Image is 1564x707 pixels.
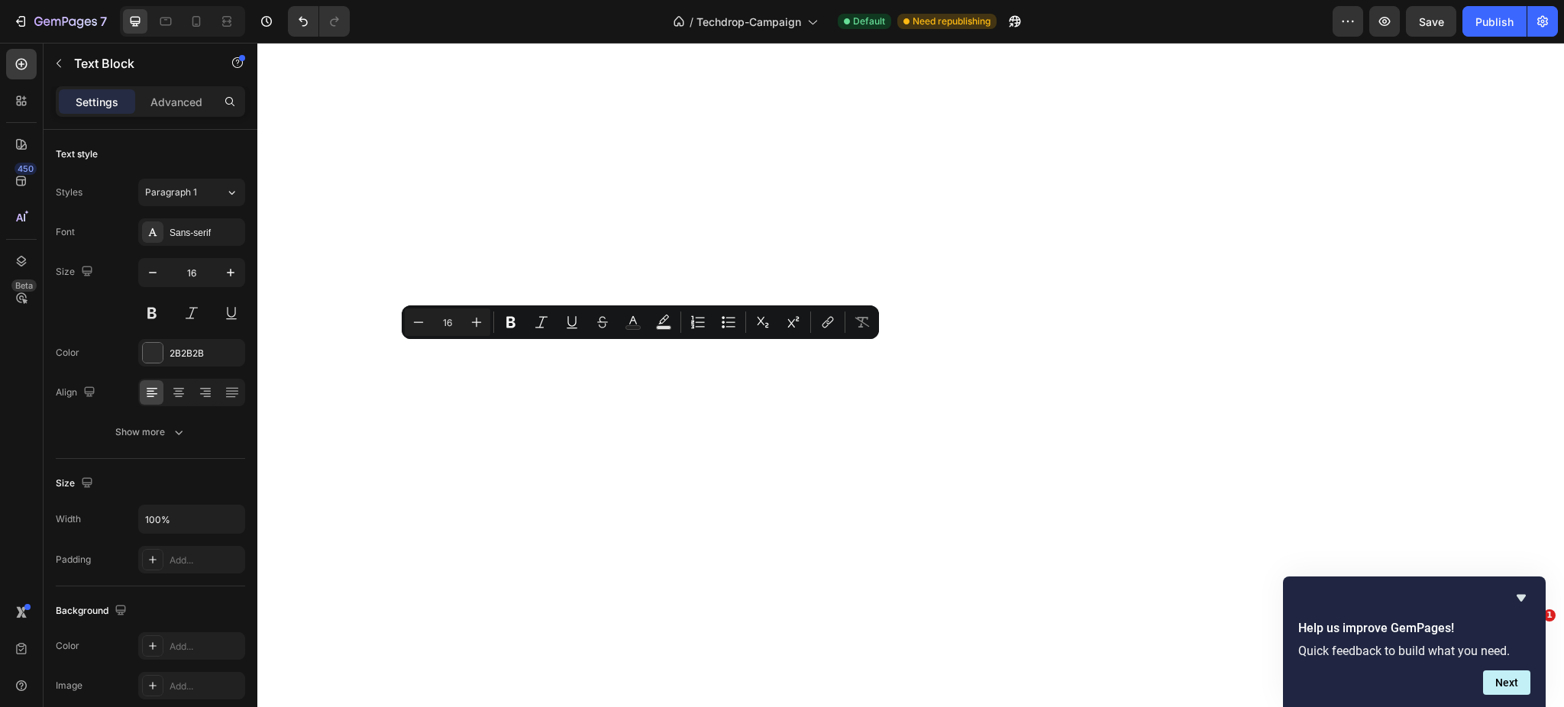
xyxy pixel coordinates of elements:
[1462,6,1527,37] button: Publish
[145,186,197,199] span: Paragraph 1
[913,15,990,28] span: Need republishing
[56,346,79,360] div: Color
[1483,670,1530,695] button: Next question
[56,147,98,161] div: Text style
[56,186,82,199] div: Styles
[56,679,82,692] div: Image
[170,640,241,654] div: Add...
[15,163,37,175] div: 450
[1419,15,1444,28] span: Save
[56,473,96,494] div: Size
[150,94,202,110] p: Advanced
[56,262,96,282] div: Size
[56,639,79,653] div: Color
[138,179,245,206] button: Paragraph 1
[56,418,245,446] button: Show more
[139,505,244,533] input: Auto
[257,43,1564,707] iframe: Design area
[170,680,241,693] div: Add...
[696,14,801,30] span: Techdrop-Campaign
[1298,644,1530,658] p: Quick feedback to build what you need.
[288,6,350,37] div: Undo/Redo
[170,347,241,360] div: 2B2B2B
[1406,6,1456,37] button: Save
[1512,589,1530,607] button: Hide survey
[402,305,879,339] div: Editor contextual toolbar
[56,601,130,621] div: Background
[690,14,693,30] span: /
[170,554,241,567] div: Add...
[6,6,114,37] button: 7
[56,225,75,239] div: Font
[74,54,204,73] p: Text Block
[170,226,241,240] div: Sans-serif
[1543,609,1556,621] span: 1
[56,512,81,526] div: Width
[76,94,118,110] p: Settings
[1475,14,1514,30] div: Publish
[56,553,91,567] div: Padding
[1298,589,1530,695] div: Help us improve GemPages!
[56,383,99,403] div: Align
[11,279,37,292] div: Beta
[1298,619,1530,638] h2: Help us improve GemPages!
[853,15,885,28] span: Default
[100,12,107,31] p: 7
[115,425,186,440] div: Show more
